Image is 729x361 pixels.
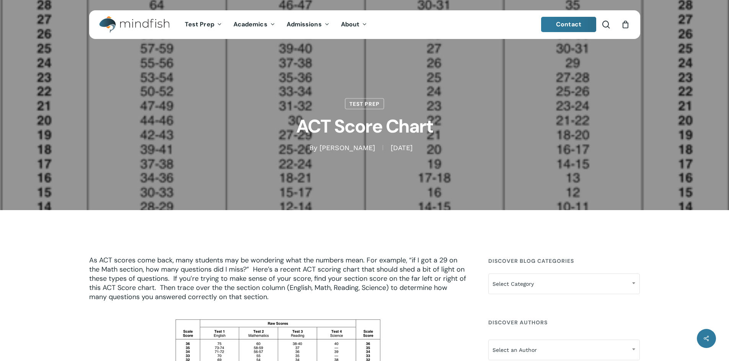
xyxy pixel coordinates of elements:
span: Select an Author [488,340,640,360]
a: About [335,21,373,28]
a: Academics [228,21,281,28]
a: [PERSON_NAME] [320,144,375,152]
h1: ACT Score Chart [173,110,556,143]
span: Contact [556,20,581,28]
h4: Discover Blog Categories [488,254,640,268]
span: Select Category [489,276,639,292]
span: Test Prep [185,20,214,28]
a: Admissions [281,21,335,28]
a: Contact [541,17,596,32]
span: Academics [233,20,267,28]
span: Select an Author [489,342,639,358]
span: Admissions [287,20,322,28]
header: Main Menu [89,10,640,39]
a: Test Prep [179,21,228,28]
span: By [309,145,317,151]
nav: Main Menu [179,10,373,39]
span: Select Category [488,274,640,294]
a: Test Prep [345,98,384,110]
span: [DATE] [383,145,420,151]
p: As ACT scores come back, many students may be wondering what the numbers mean. For example, “if I... [89,256,466,312]
span: About [341,20,360,28]
h4: Discover Authors [488,316,640,329]
a: Cart [621,20,630,29]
